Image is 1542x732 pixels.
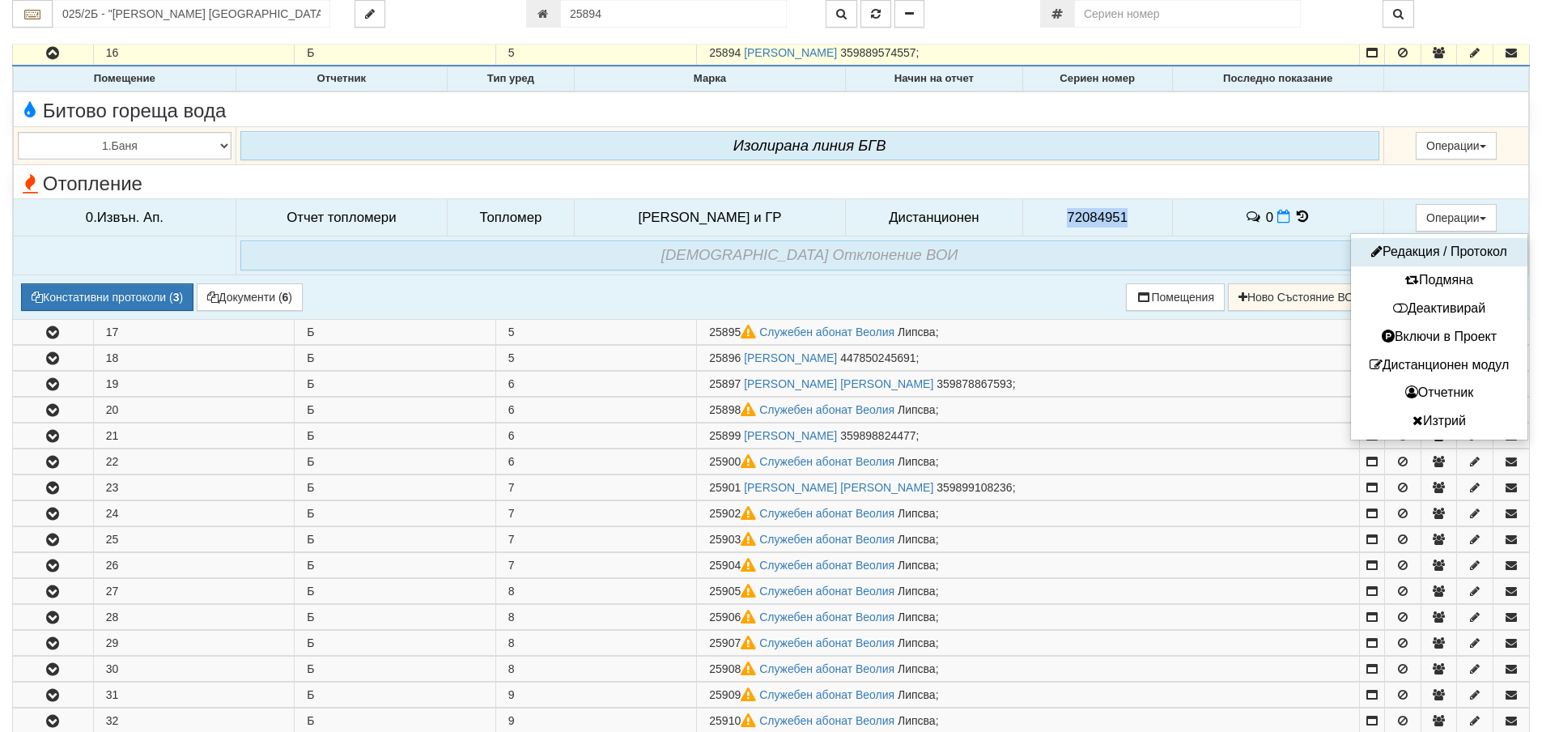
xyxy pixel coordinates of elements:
b: 6 [282,291,289,304]
td: Б [295,604,496,629]
td: 19 [93,371,295,396]
button: Отчетник [1355,383,1523,403]
td: Дистанционен [846,199,1022,236]
td: 28 [93,604,295,629]
td: ; [697,526,1360,551]
td: 18 [93,345,295,370]
span: 5 [508,326,515,338]
button: Редакция / Протокол [1355,242,1523,262]
button: Подмяна [1355,270,1523,291]
a: Служебен абонат Веолия [759,688,894,701]
span: Липсва [898,714,936,727]
td: 31 [93,682,295,707]
span: 6 [508,429,515,442]
span: 8 [508,585,515,598]
td: Б [295,319,496,344]
button: Деактивирай [1355,299,1523,319]
button: Включи в Проект [1355,327,1523,347]
span: Липсва [898,455,936,468]
span: 8 [508,611,515,623]
td: ; [697,371,1360,396]
a: [PERSON_NAME] [PERSON_NAME] [744,481,933,494]
span: 9 [508,714,515,727]
td: ; [697,397,1360,422]
td: Б [295,449,496,474]
th: Помещение [14,67,236,91]
td: 27 [93,578,295,603]
td: 0.Извън. Ап. [14,199,236,236]
a: Служебен абонат Веолия [759,611,894,623]
span: 359899108236 [937,481,1012,494]
span: 8 [508,636,515,649]
td: ; [697,604,1360,629]
button: Операции [1416,204,1497,232]
button: Дистанционен модул [1355,355,1523,376]
span: Битово гореща вода [18,100,226,121]
span: 6 [508,377,515,390]
td: Б [295,552,496,577]
span: 6 [508,403,515,416]
td: 23 [93,475,295,500]
span: 7 [508,481,515,494]
span: Партида № [709,585,759,598]
span: 0 [1266,210,1273,225]
a: [PERSON_NAME] [744,351,837,364]
a: Служебен абонат Веолия [759,585,894,598]
td: ; [697,500,1360,526]
span: 359889574557 [840,46,915,59]
td: Б [295,682,496,707]
td: Б [295,475,496,500]
td: 20 [93,397,295,422]
span: 9 [508,688,515,701]
th: Тип уред [447,67,574,91]
span: 7 [508,507,515,520]
td: ; [697,40,1360,66]
td: Б [295,500,496,526]
span: Липсва [898,559,936,572]
span: История на показанията [1293,209,1311,224]
td: ; [697,630,1360,655]
td: ; [697,475,1360,500]
button: Операции [1416,132,1497,160]
td: Б [295,656,496,681]
i: [DEMOGRAPHIC_DATA] Oтклонение ВОИ [661,246,958,263]
span: Партида № [709,429,741,442]
td: Б [295,630,496,655]
td: Б [295,40,496,66]
td: ; [697,345,1360,370]
span: Партида № [709,662,759,675]
span: Партида № [709,326,759,338]
span: 72084951 [1067,210,1128,225]
i: Изолирана линия БГВ [733,137,886,154]
button: Констативни протоколи (3) [21,283,193,311]
td: Б [295,423,496,448]
a: Служебен абонат Веолия [759,662,894,675]
td: Б [295,371,496,396]
span: 447850245691 [840,351,915,364]
td: Б [295,345,496,370]
td: 29 [93,630,295,655]
th: Сериен номер [1022,67,1172,91]
td: ; [697,449,1360,474]
td: ; [697,656,1360,681]
span: 5 [508,46,515,59]
span: 6 [508,455,515,468]
span: Липсва [898,611,936,623]
span: Липсва [898,507,936,520]
span: Партида № [709,636,759,649]
a: [PERSON_NAME] [PERSON_NAME] [744,377,933,390]
b: 3 [173,291,180,304]
span: 7 [508,559,515,572]
span: 7 [508,533,515,546]
span: 8 [508,662,515,675]
span: 359898824477 [840,429,915,442]
td: 25 [93,526,295,551]
span: История на забележките [1244,209,1265,224]
td: Топломер [447,199,574,236]
td: ; [697,423,1360,448]
span: Партида № [709,507,759,520]
td: Б [295,578,496,603]
span: Партида № [709,455,759,468]
td: Б [295,397,496,422]
td: 21 [93,423,295,448]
